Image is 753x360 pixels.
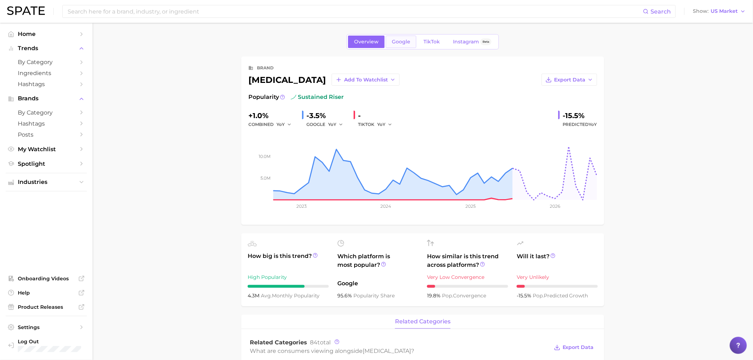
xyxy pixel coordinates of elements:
[533,292,544,299] abbr: popularity index
[465,203,476,209] tspan: 2025
[18,290,75,296] span: Help
[18,31,75,37] span: Home
[306,120,348,129] div: GOOGLE
[6,158,87,169] a: Spotlight
[328,121,336,127] span: YoY
[427,285,508,288] div: 1 / 10
[296,203,307,209] tspan: 2023
[18,59,75,65] span: by Category
[248,93,279,101] span: Popularity
[447,36,497,48] a: InstagramBeta
[332,74,400,86] button: Add to Watchlist
[248,120,296,129] div: combined
[427,273,508,281] div: Very Low Convergence
[354,39,379,45] span: Overview
[377,121,385,127] span: YoY
[7,6,45,15] img: SPATE
[18,45,75,52] span: Trends
[344,77,388,83] span: Add to Watchlist
[6,93,87,104] button: Brands
[306,110,348,121] div: -3.5%
[310,339,317,346] span: 84
[18,95,75,102] span: Brands
[6,28,87,39] a: Home
[377,120,393,129] button: YoY
[337,252,418,276] span: Which platform is most popular?
[381,203,391,209] tspan: 2024
[589,122,597,127] span: YoY
[348,36,385,48] a: Overview
[353,292,395,299] span: popularity share
[517,285,598,288] div: 1 / 10
[517,273,598,281] div: Very Unlikely
[6,68,87,79] a: Ingredients
[250,339,307,346] span: Related Categories
[248,285,329,288] div: 7 / 10
[442,292,486,299] span: convergence
[691,7,748,16] button: ShowUS Market
[18,338,114,345] span: Log Out
[386,36,416,48] a: Google
[18,109,75,116] span: by Category
[18,70,75,76] span: Ingredients
[6,43,87,54] button: Trends
[417,36,446,48] a: TikTok
[18,131,75,138] span: Posts
[358,110,397,121] div: -
[18,81,75,88] span: Hashtags
[423,39,440,45] span: TikTok
[291,93,344,101] span: sustained riser
[554,77,585,83] span: Export Data
[363,348,411,354] span: [MEDICAL_DATA]
[453,39,479,45] span: Instagram
[517,292,533,299] span: -15.5%
[392,39,410,45] span: Google
[693,9,709,13] span: Show
[6,302,87,312] a: Product Releases
[18,146,75,153] span: My Watchlist
[18,160,75,167] span: Spotlight
[18,179,75,185] span: Industries
[427,252,508,269] span: How similar is this trend across platforms?
[563,344,594,350] span: Export Data
[261,292,272,299] abbr: average
[427,292,442,299] span: 19.8%
[563,120,597,129] span: Predicted
[277,120,292,129] button: YoY
[517,252,598,269] span: Will it last?
[337,279,418,288] span: Google
[248,74,400,86] div: [MEDICAL_DATA]
[337,292,353,299] span: 95.6%
[6,322,87,333] a: Settings
[6,129,87,140] a: Posts
[291,94,296,100] img: sustained riser
[257,64,274,72] div: brand
[248,110,296,121] div: +1.0%
[533,292,588,299] span: predicted growth
[6,287,87,298] a: Help
[277,121,285,127] span: YoY
[261,292,320,299] span: monthly popularity
[651,8,671,15] span: Search
[358,120,397,129] div: TIKTOK
[483,39,489,45] span: Beta
[711,9,738,13] span: US Market
[18,275,75,282] span: Onboarding Videos
[442,292,453,299] abbr: popularity index
[310,339,331,346] span: total
[395,318,451,325] span: related categories
[563,110,597,121] div: -15.5%
[6,57,87,68] a: by Category
[6,336,87,354] a: Log out. Currently logged in with e-mail lauren.alexander@emersongroup.com.
[6,177,87,187] button: Industries
[550,203,560,209] tspan: 2026
[6,79,87,90] a: Hashtags
[248,252,329,269] span: How big is this trend?
[328,120,343,129] button: YoY
[542,74,597,86] button: Export Data
[6,118,87,129] a: Hashtags
[18,304,75,310] span: Product Releases
[6,144,87,155] a: My Watchlist
[250,346,549,356] div: What are consumers viewing alongside ?
[248,292,261,299] span: 4.3m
